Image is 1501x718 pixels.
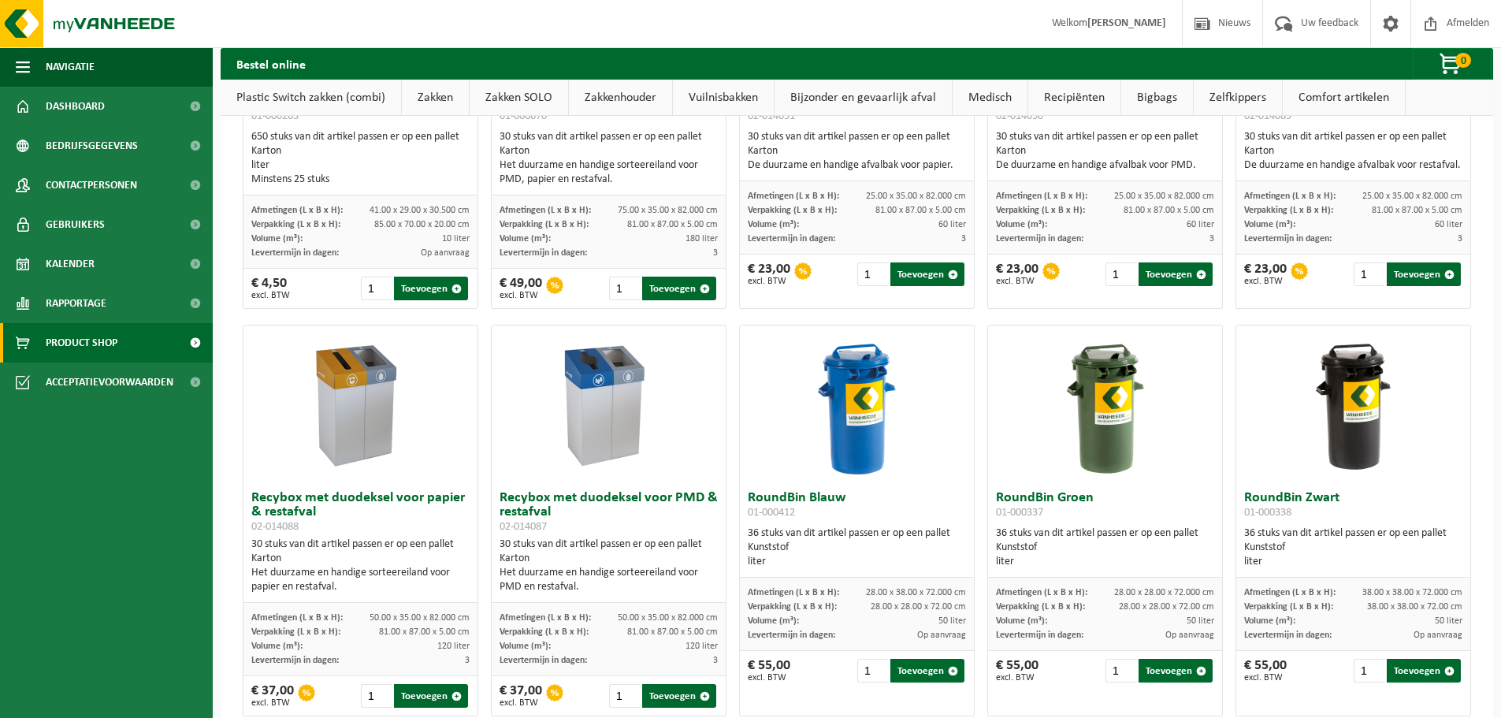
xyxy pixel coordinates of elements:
[442,234,470,244] span: 10 liter
[996,631,1083,640] span: Levertermijn in dagen:
[500,642,551,651] span: Volume (m³):
[251,566,470,594] div: Het duurzame en handige sorteereiland voor papier en restafval.
[46,205,105,244] span: Gebruikers
[609,684,641,708] input: 1
[996,206,1085,215] span: Verpakking (L x B x H):
[938,616,966,626] span: 50 liter
[996,616,1047,626] span: Volume (m³):
[46,166,137,205] span: Contactpersonen
[748,234,835,244] span: Levertermijn in dagen:
[500,291,542,300] span: excl. BTW
[1458,234,1462,244] span: 3
[917,631,966,640] span: Op aanvraag
[251,248,339,258] span: Levertermijn in dagen:
[421,248,470,258] span: Op aanvraag
[996,673,1038,683] span: excl. BTW
[1244,588,1336,597] span: Afmetingen (L x B x H):
[1244,616,1295,626] span: Volume (m³):
[251,538,470,594] div: 30 stuks van dit artikel passen er op een pallet
[996,659,1038,683] div: € 55,00
[871,602,966,612] span: 28.00 x 28.00 x 72.00 cm
[996,602,1085,612] span: Verpakking (L x B x H):
[46,323,117,363] span: Product Shop
[500,277,542,300] div: € 49,00
[1387,659,1461,683] button: Toevoegen
[609,277,641,300] input: 1
[748,659,790,683] div: € 55,00
[500,206,591,215] span: Afmetingen (L x B x H):
[251,234,303,244] span: Volume (m³):
[857,659,890,683] input: 1
[685,642,718,651] span: 120 liter
[1413,48,1492,80] button: 0
[627,627,718,637] span: 81.00 x 87.00 x 5.00 cm
[46,284,106,323] span: Rapportage
[251,291,290,300] span: excl. BTW
[713,656,718,665] span: 3
[251,698,294,708] span: excl. BTW
[251,642,303,651] span: Volume (m³):
[748,555,966,569] div: liter
[1244,277,1287,286] span: excl. BTW
[1362,192,1462,201] span: 25.00 x 35.00 x 82.000 cm
[1105,262,1138,286] input: 1
[748,631,835,640] span: Levertermijn in dagen:
[1435,220,1462,229] span: 60 liter
[46,363,173,402] span: Acceptatievoorwaarden
[251,521,299,533] span: 02-014088
[1372,206,1462,215] span: 81.00 x 87.00 x 5.00 cm
[1124,206,1214,215] span: 81.00 x 87.00 x 5.00 cm
[1314,326,1393,483] img: 01-000338
[1139,659,1213,683] button: Toevoegen
[866,192,966,201] span: 25.00 x 35.00 x 82.000 cm
[996,526,1214,569] div: 36 stuks van dit artikel passen er op een pallet
[500,566,718,594] div: Het duurzame en handige sorteereiland voor PMD en restafval.
[251,491,470,534] h3: Recybox met duodeksel voor papier & restafval
[1244,631,1332,640] span: Levertermijn in dagen:
[1139,262,1213,286] button: Toevoegen
[748,588,839,597] span: Afmetingen (L x B x H):
[394,684,468,708] button: Toevoegen
[748,673,790,683] span: excl. BTW
[996,220,1047,229] span: Volume (m³):
[500,144,718,158] div: Karton
[500,491,718,534] h3: Recybox met duodeksel voor PMD & restafval
[46,126,138,166] span: Bedrijfsgegevens
[1244,220,1295,229] span: Volume (m³):
[46,47,95,87] span: Navigatie
[500,627,589,637] span: Verpakking (L x B x H):
[465,656,470,665] span: 3
[1244,262,1287,286] div: € 23,00
[251,110,299,122] span: 01-000263
[1244,555,1462,569] div: liter
[748,192,839,201] span: Afmetingen (L x B x H):
[748,277,790,286] span: excl. BTW
[748,206,837,215] span: Verpakking (L x B x H):
[961,234,966,244] span: 3
[1209,234,1214,244] span: 3
[818,326,897,483] img: 01-000412
[1066,326,1145,483] img: 01-000337
[1105,659,1138,683] input: 1
[748,158,966,173] div: De duurzame en handige afvalbak voor papier.
[251,552,470,566] div: Karton
[1244,158,1462,173] div: De duurzame en handige afvalbak voor restafval.
[569,80,672,116] a: Zakkenhouder
[996,555,1214,569] div: liter
[500,684,542,708] div: € 37,00
[627,220,718,229] span: 81.00 x 87.00 x 5.00 cm
[1244,110,1291,122] span: 02-014089
[642,277,716,300] button: Toevoegen
[500,158,718,187] div: Het duurzame en handige sorteereiland voor PMD, papier en restafval.
[500,110,547,122] span: 01-000670
[996,507,1043,519] span: 01-000337
[500,220,589,229] span: Verpakking (L x B x H):
[1362,588,1462,597] span: 38.00 x 38.00 x 72.000 cm
[221,80,401,116] a: Plastic Switch zakken (combi)
[996,144,1214,158] div: Karton
[1244,491,1462,523] h3: RoundBin Zwart
[890,659,964,683] button: Toevoegen
[370,613,470,623] span: 50.00 x 35.00 x 82.000 cm
[251,173,470,187] div: Minstens 25 stuks
[500,130,718,187] div: 30 stuks van dit artikel passen er op een pallet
